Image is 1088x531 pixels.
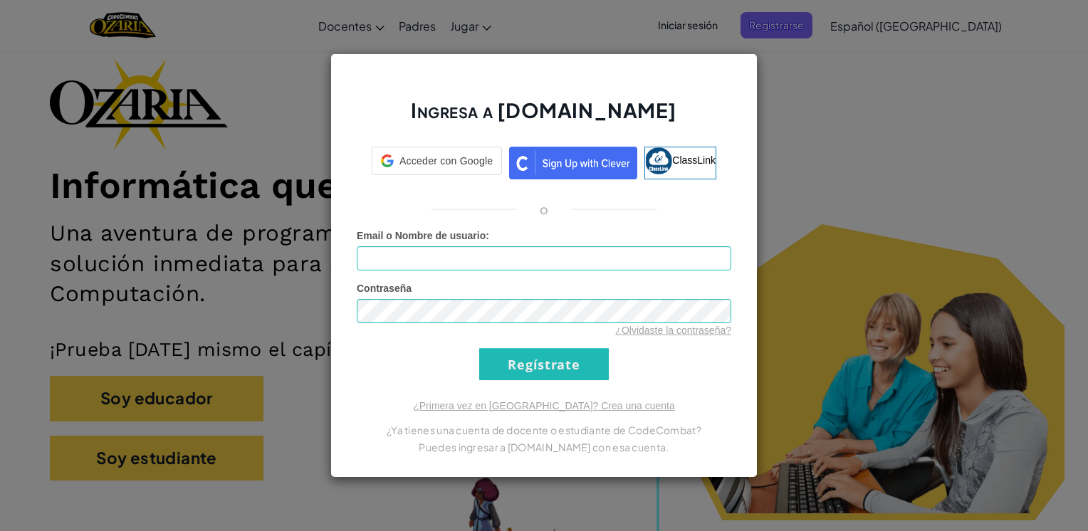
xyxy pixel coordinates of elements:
[357,230,486,241] span: Email o Nombre de usuario
[357,97,731,138] h2: Ingresa a [DOMAIN_NAME]
[540,201,548,218] p: o
[372,147,502,175] div: Acceder con Google
[615,325,731,336] a: ¿Olvidaste la contraseña?
[357,421,731,438] p: ¿Ya tienes una cuenta de docente o estudiante de CodeCombat?
[413,400,675,411] a: ¿Primera vez en [GEOGRAPHIC_DATA]? Crea una cuenta
[357,283,412,294] span: Contraseña
[357,228,489,243] label: :
[672,154,716,166] span: ClassLink
[509,147,637,179] img: clever_sso_button@2x.png
[645,147,672,174] img: classlink-logo-small.png
[399,154,493,168] span: Acceder con Google
[479,348,609,380] input: Regístrate
[372,147,502,179] a: Acceder con Google
[357,438,731,456] p: Puedes ingresar a [DOMAIN_NAME] con esa cuenta.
